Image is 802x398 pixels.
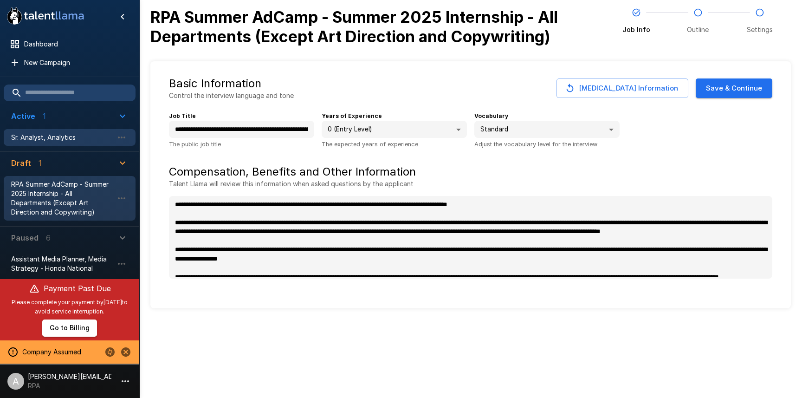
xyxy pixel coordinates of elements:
span: Job Info [622,25,650,34]
b: Years of Experience [322,112,382,119]
span: Settings [747,25,773,34]
div: 0 (Entry Level) [322,121,467,138]
b: RPA Summer AdCamp - Summer 2025 Internship - All Departments (Except Art Direction and Copywriting) [150,7,558,46]
p: The public job title [169,139,314,149]
p: The expected years of experience [322,139,467,149]
p: Control the interview language and tone [169,91,294,100]
h5: Compensation, Benefits and Other Information [169,164,772,179]
h5: Basic Information [169,76,261,91]
div: Standard [474,121,620,138]
button: Save & Continue [696,78,772,98]
span: Outline [687,25,709,34]
p: Talent Llama will review this information when asked questions by the applicant [169,179,772,189]
p: Adjust the vocabulary level for the interview [474,139,620,149]
b: Job Title [169,112,196,119]
button: [MEDICAL_DATA] Information [556,78,688,98]
b: Vocabulary [474,112,508,119]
